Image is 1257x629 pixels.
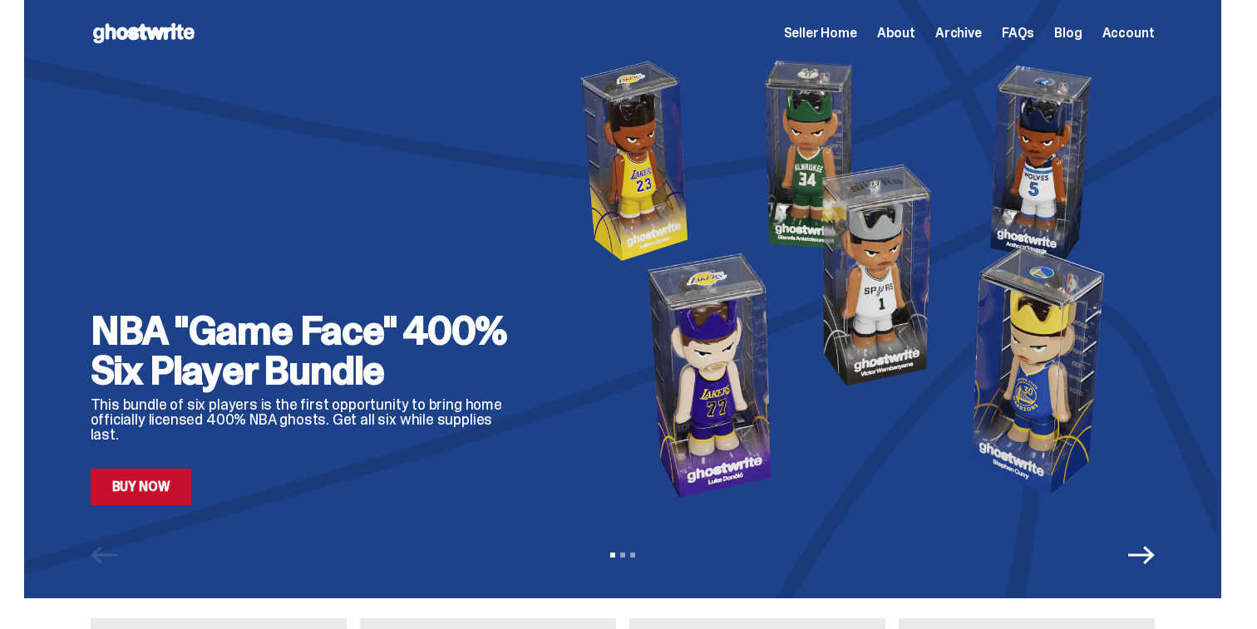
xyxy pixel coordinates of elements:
img: NBA "Game Face" 400% Six Player Bundle [550,52,1155,505]
a: About [877,27,915,40]
a: Blog [1054,27,1082,40]
button: View slide 1 [610,553,615,558]
a: FAQs [1002,27,1034,40]
button: View slide 3 [630,553,635,558]
a: Account [1102,27,1155,40]
h2: NBA "Game Face" 400% Six Player Bundle [91,311,523,391]
a: Seller Home [784,27,857,40]
button: Next [1128,542,1155,568]
a: Archive [935,27,982,40]
a: Buy Now [91,469,192,505]
button: View slide 2 [620,553,625,558]
p: This bundle of six players is the first opportunity to bring home officially licensed 400% NBA gh... [91,397,523,442]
